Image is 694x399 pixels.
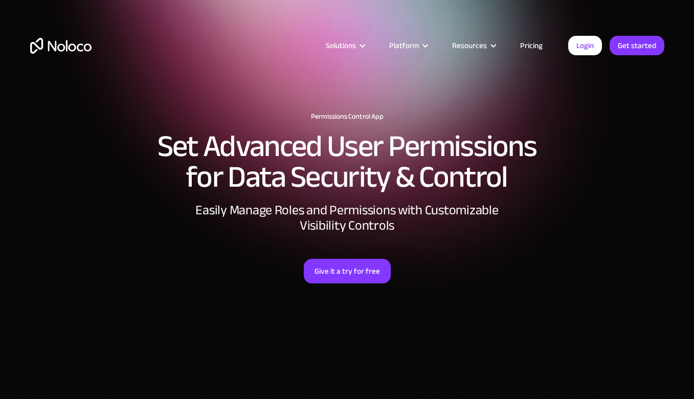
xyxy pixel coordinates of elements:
[313,39,376,52] div: Solutions
[376,39,439,52] div: Platform
[610,36,664,55] a: Get started
[30,131,664,192] h2: Set Advanced User Permissions for Data Security & Control
[30,113,664,121] h1: Permissions Control App
[452,39,487,52] div: Resources
[326,39,356,52] div: Solutions
[389,39,419,52] div: Platform
[30,38,92,54] a: home
[439,39,507,52] div: Resources
[194,203,501,233] div: Easily Manage Roles and Permissions with Customizable Visibility Controls
[568,36,602,55] a: Login
[304,259,391,283] a: Give it a try for free
[507,39,555,52] a: Pricing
